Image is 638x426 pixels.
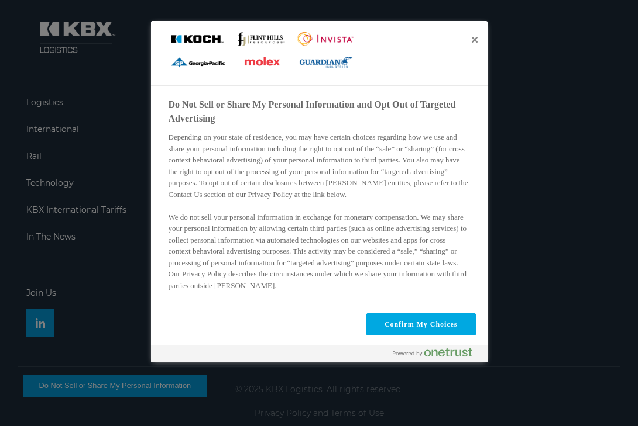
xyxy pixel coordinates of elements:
[169,27,356,74] div: Company Logo Lockup
[169,30,356,71] img: Company Logo Lockup
[169,131,468,416] div: Depending on your state of residence, you may have certain choices regarding how we use and share...
[366,313,476,335] button: Confirm My Choices
[462,27,488,53] button: Close
[169,98,468,126] h2: Do Not Sell or Share My Personal Information and Opt Out of Targeted Advertising
[151,21,488,362] div: Do Not Sell or Share My Personal Information and Opt Out of Targeted Advertising
[393,348,482,362] a: Powered by OneTrust Opens in a new Tab
[151,21,488,362] div: Preference center
[393,348,472,357] img: Powered by OneTrust Opens in a new Tab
